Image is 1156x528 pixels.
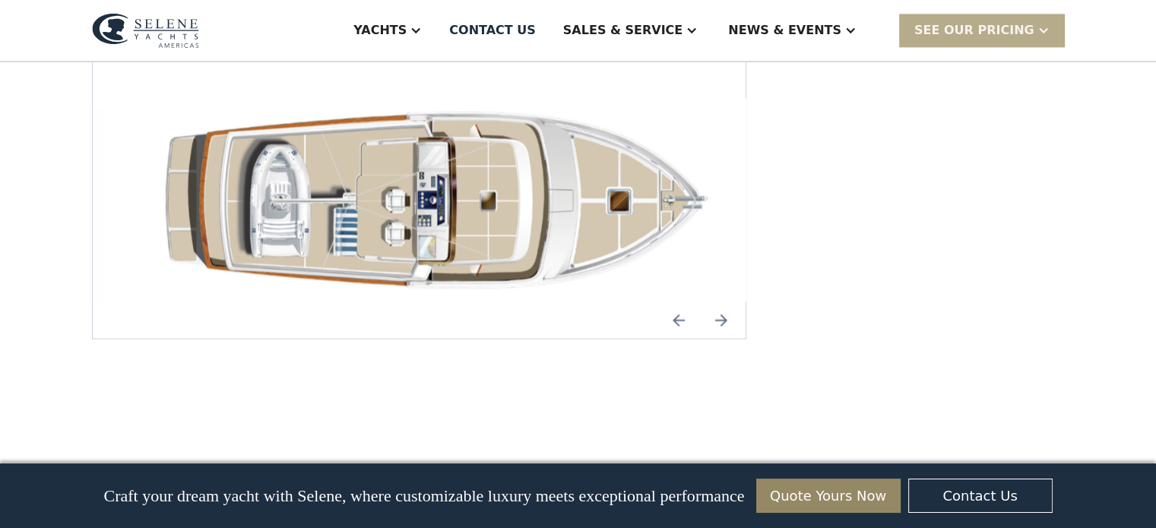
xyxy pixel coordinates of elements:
[103,486,744,506] p: Craft your dream yacht with Selene, where customizable luxury meets exceptional performance
[899,14,1065,46] div: SEE Our Pricing
[353,21,407,40] div: Yachts
[728,21,841,40] div: News & EVENTS
[92,13,199,48] img: logo
[660,302,697,338] a: Previous slide
[128,98,758,302] a: open lightbox
[756,479,901,513] a: Quote Yours Now
[703,302,740,338] img: icon
[908,479,1053,513] a: Contact Us
[563,21,683,40] div: Sales & Service
[660,302,697,338] img: icon
[703,302,740,338] a: Next slide
[128,98,758,302] div: 1 / 3
[914,21,1034,40] div: SEE Our Pricing
[449,21,536,40] div: Contact US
